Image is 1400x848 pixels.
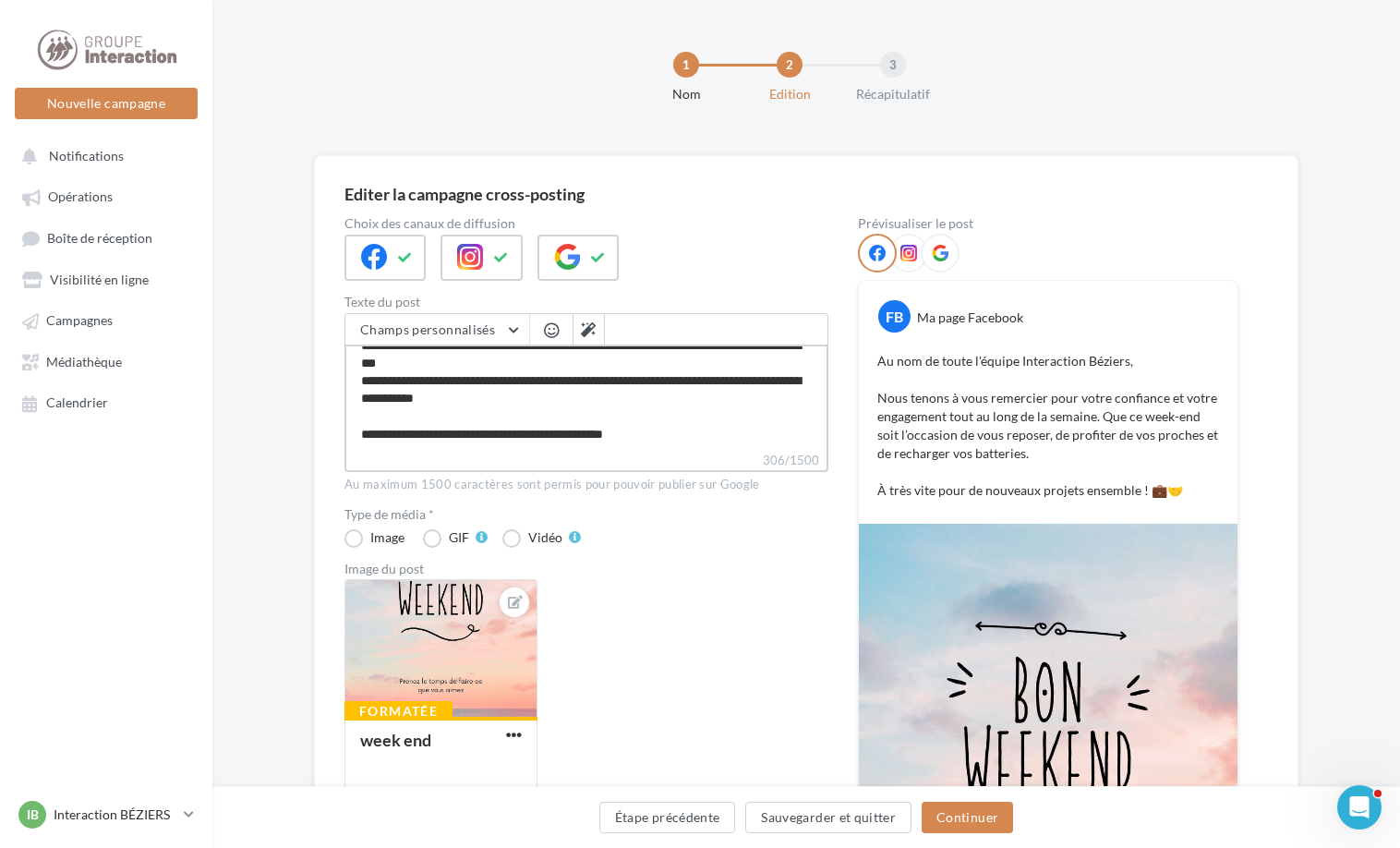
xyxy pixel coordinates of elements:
a: Opérations [11,179,201,212]
div: 3 [880,52,906,78]
div: Editer la campagne cross-posting [344,186,585,202]
span: Campagnes [46,313,113,329]
a: Campagnes [11,303,201,336]
button: Champs personnalisés [345,314,529,345]
span: IB [27,806,39,824]
a: Visibilité en ligne [11,262,201,296]
div: Ma page Facebook [917,309,1023,327]
div: week end [360,730,431,750]
button: Nouvelle campagne [15,88,198,119]
button: Continuer [922,802,1013,833]
p: Interaction BÉZIERS [54,806,176,824]
div: Image du post [344,563,828,575]
a: Boîte de réception [11,221,201,255]
div: Au maximum 1500 caractères sont permis pour pouvoir publier sur Google [344,477,828,493]
button: Notifications [11,139,194,172]
div: FB [878,300,911,333]
span: Visibilité en ligne [50,272,149,287]
div: GIF [449,531,469,544]
div: 1 [673,52,699,78]
button: Sauvegarder et quitter [745,802,911,833]
a: Calendrier [11,385,201,418]
p: Au nom de toute l'équipe Interaction Béziers, Nous tenons à vous remercier pour votre confiance e... [877,352,1219,500]
span: Notifications [49,148,124,164]
label: Choix des canaux de diffusion [344,217,828,230]
div: Nom [627,85,745,103]
label: 306/1500 [344,451,828,472]
label: Texte du post [344,296,828,309]
div: Edition [730,85,849,103]
iframe: Intercom live chat [1337,785,1382,830]
div: Image [370,531,404,544]
div: 2 [777,52,803,78]
span: Calendrier [46,395,108,411]
span: Boîte de réception [47,230,152,246]
span: Champs personnalisés [360,321,495,337]
button: Étape précédente [599,802,736,833]
a: Médiathèque [11,345,201,378]
div: Prévisualiser le post [858,217,1238,230]
div: Formatée [344,701,453,721]
a: IB Interaction BÉZIERS [15,797,198,832]
label: Type de média * [344,508,828,521]
span: Opérations [48,189,113,205]
div: Vidéo [528,531,562,544]
span: Médiathèque [46,354,122,369]
div: Récapitulatif [834,85,952,103]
